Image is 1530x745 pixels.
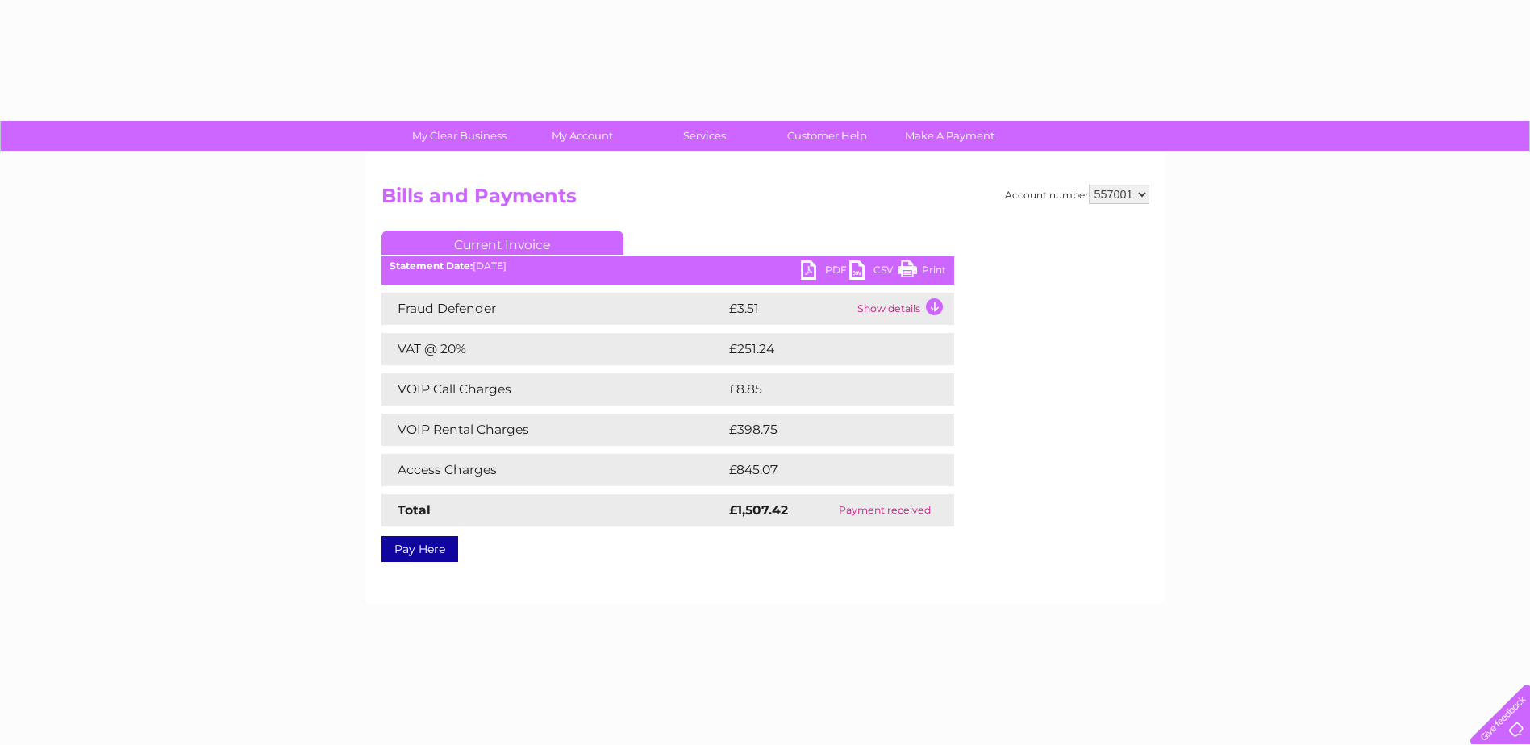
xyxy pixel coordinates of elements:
td: Show details [853,293,954,325]
td: £8.85 [725,373,916,406]
a: Customer Help [761,121,894,151]
a: Print [898,260,946,284]
td: £398.75 [725,414,926,446]
div: Account number [1005,185,1149,204]
a: My Account [515,121,648,151]
td: VAT @ 20% [381,333,725,365]
b: Statement Date: [390,260,473,272]
td: VOIP Call Charges [381,373,725,406]
div: [DATE] [381,260,954,272]
h2: Bills and Payments [381,185,1149,215]
a: Make A Payment [883,121,1016,151]
a: CSV [849,260,898,284]
td: £3.51 [725,293,853,325]
a: Pay Here [381,536,458,562]
td: £845.07 [725,454,926,486]
a: Current Invoice [381,231,623,255]
a: PDF [801,260,849,284]
td: £251.24 [725,333,924,365]
a: My Clear Business [393,121,526,151]
td: VOIP Rental Charges [381,414,725,446]
td: Payment received [816,494,953,526]
td: Access Charges [381,454,725,486]
strong: Total [398,502,431,518]
a: Services [638,121,771,151]
td: Fraud Defender [381,293,725,325]
strong: £1,507.42 [729,502,788,518]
